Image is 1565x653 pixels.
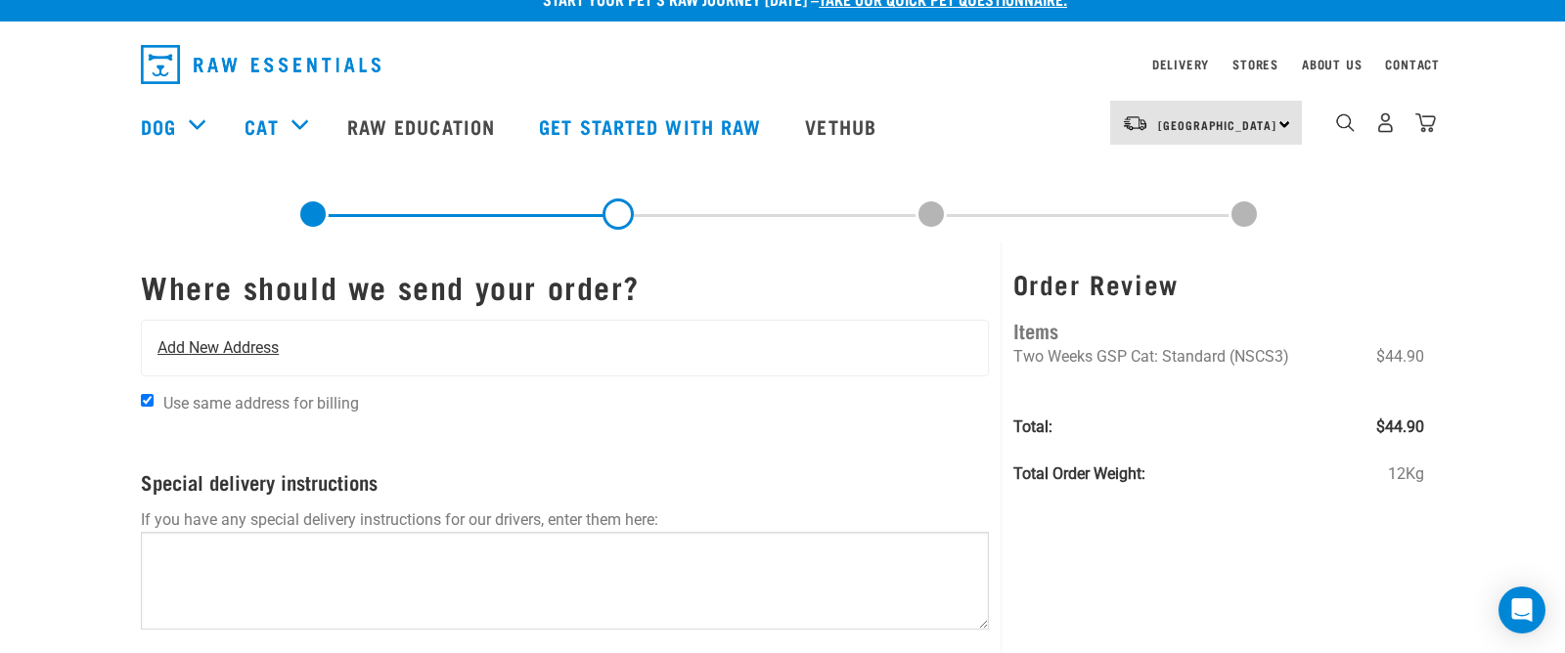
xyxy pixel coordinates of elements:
a: Cat [245,111,278,141]
input: Use same address for billing [141,394,154,407]
h3: Order Review [1013,269,1424,299]
h1: Where should we send your order? [141,269,989,304]
img: home-icon@2x.png [1415,112,1436,133]
a: Add New Address [142,321,988,375]
a: Delivery [1152,61,1209,67]
span: [GEOGRAPHIC_DATA] [1158,121,1276,128]
img: home-icon-1@2x.png [1336,113,1355,132]
span: Add New Address [157,336,279,360]
h4: Items [1013,315,1424,345]
a: Raw Education [328,87,519,165]
a: Dog [141,111,176,141]
a: About Us [1302,61,1362,67]
span: $44.90 [1376,345,1424,369]
strong: Total: [1013,417,1052,436]
span: 12Kg [1388,462,1424,486]
p: If you have any special delivery instructions for our drivers, enter them here: [141,508,989,532]
span: Two Weeks GSP Cat: Standard (NSCS3) [1013,347,1289,366]
strong: Total Order Weight: [1013,464,1145,483]
img: van-moving.png [1122,114,1148,132]
a: Contact [1385,61,1440,67]
span: Use same address for billing [163,394,359,413]
nav: dropdown navigation [125,37,1440,92]
img: user.png [1375,112,1396,133]
h4: Special delivery instructions [141,470,989,493]
div: Open Intercom Messenger [1498,587,1545,633]
a: Get started with Raw [519,87,785,165]
a: Stores [1232,61,1278,67]
img: Raw Essentials Logo [141,45,380,84]
a: Vethub [785,87,901,165]
span: $44.90 [1376,415,1424,439]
